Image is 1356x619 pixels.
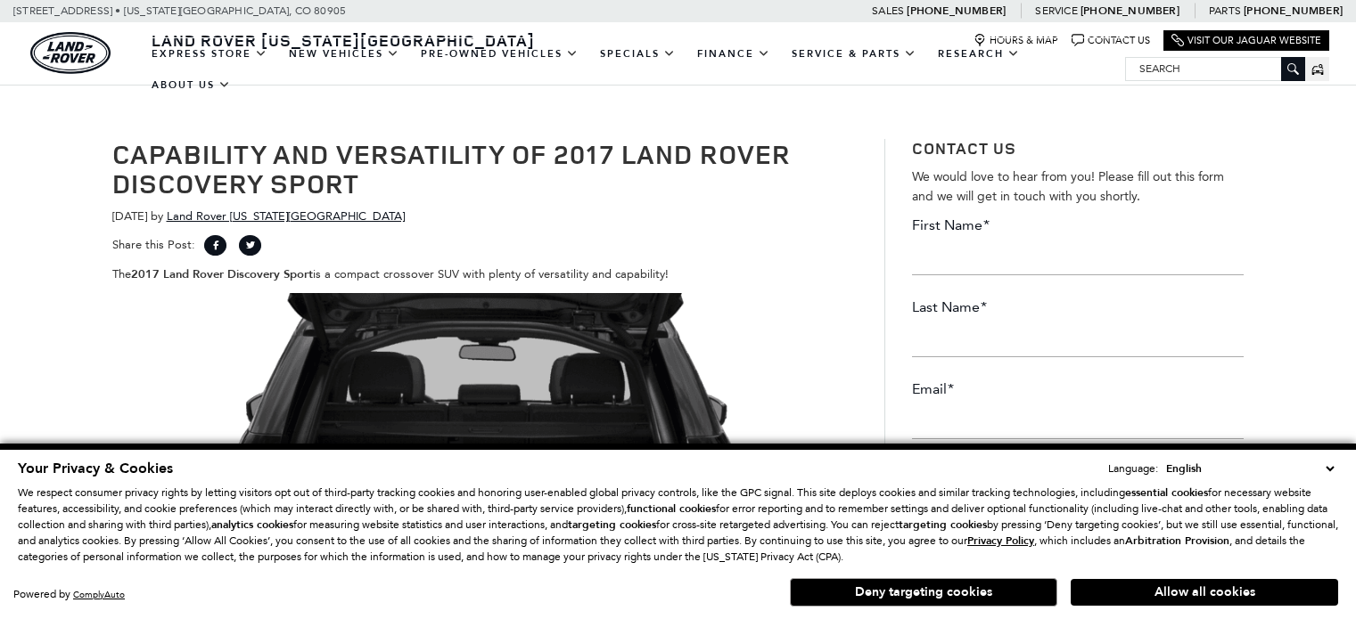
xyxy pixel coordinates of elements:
[1126,58,1304,79] input: Search
[211,517,293,532] strong: analytics cookies
[112,235,859,265] div: Share this Post:
[1125,485,1208,500] strong: essential cookies
[872,4,904,17] span: Sales
[790,578,1057,607] button: Deny targeting cookies
[18,485,1338,565] p: We respect consumer privacy rights by letting visitors opt out of third-party tracking cookies an...
[1081,4,1179,18] a: [PHONE_NUMBER]
[112,209,147,223] span: [DATE]
[1125,533,1229,548] strong: Arbitration Provision
[73,589,125,600] a: ComplyAuto
[899,517,987,532] strong: targeting cookies
[141,38,1125,101] nav: Main Navigation
[568,517,656,532] strong: targeting cookies
[410,38,589,69] a: Pre-Owned Vehicles
[13,4,346,17] a: [STREET_ADDRESS] • [US_STATE][GEOGRAPHIC_DATA], CO 80905
[112,139,859,198] h1: Capability and Versatility of 2017 Land Rover Discovery Sport
[18,459,173,478] span: Your Privacy & Cookies
[907,4,1006,18] a: [PHONE_NUMBER]
[912,216,990,235] label: First Name
[167,209,405,223] a: Land Rover [US_STATE][GEOGRAPHIC_DATA]
[912,139,1244,159] h3: Contact Us
[1035,4,1077,17] span: Service
[151,209,163,223] span: by
[967,534,1034,547] a: Privacy Policy
[974,34,1058,47] a: Hours & Map
[927,38,1031,69] a: Research
[13,589,125,600] div: Powered by
[1209,4,1241,17] span: Parts
[141,38,278,69] a: EXPRESS STORE
[967,533,1034,548] u: Privacy Policy
[131,266,313,282] strong: 2017 Land Rover Discovery Sport
[1244,4,1343,18] a: [PHONE_NUMBER]
[912,379,954,399] label: Email
[1072,34,1150,47] a: Contact Us
[589,38,686,69] a: Specials
[781,38,927,69] a: Service & Parts
[1071,579,1338,606] button: Allow all cookies
[1162,460,1338,477] select: Language Select
[686,38,781,69] a: Finance
[112,265,859,284] p: The is a compact crossover SUV with plenty of versatility and capability!
[141,29,546,51] a: Land Rover [US_STATE][GEOGRAPHIC_DATA]
[1108,463,1158,474] div: Language:
[30,32,111,74] img: Land Rover
[912,297,987,317] label: Last Name
[1171,34,1321,47] a: Visit Our Jaguar Website
[141,69,242,101] a: About Us
[912,169,1224,204] span: We would love to hear from you! Please fill out this form and we will get in touch with you shortly.
[278,38,410,69] a: New Vehicles
[30,32,111,74] a: land-rover
[152,29,535,51] span: Land Rover [US_STATE][GEOGRAPHIC_DATA]
[627,501,716,516] strong: functional cookies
